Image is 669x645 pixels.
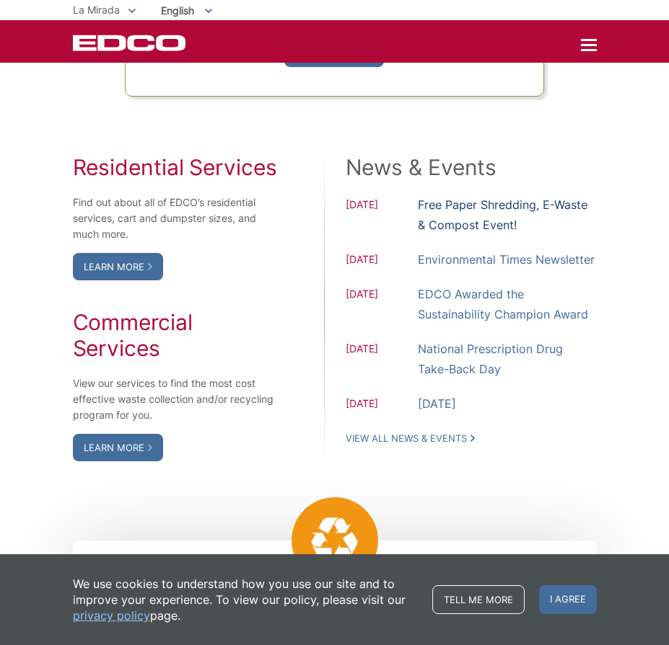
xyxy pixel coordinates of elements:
[418,284,597,324] a: EDCO Awarded the Sustainability Champion Award
[346,432,475,445] a: View All News & Events
[73,608,150,623] a: privacy policy
[432,585,525,614] a: Tell me more
[418,393,456,414] a: [DATE]
[539,585,597,614] span: I agree
[73,309,279,361] h2: Commercial Services
[73,154,279,180] h2: Residential Services
[73,375,279,423] p: View our services to find the most cost effective waste collection and/or recycling program for you.
[73,253,163,280] a: Learn More
[346,286,418,324] span: [DATE]
[73,576,418,623] p: We use cookies to understand how you use our site and to improve your experience. To view our pol...
[73,195,279,242] p: Find out about all of EDCO’s residential services, cart and dumpster sizes, and much more.
[346,396,418,414] span: [DATE]
[346,252,418,270] span: [DATE]
[418,195,597,235] a: Free Paper Shredding, E-Waste & Compost Event!
[346,341,418,379] span: [DATE]
[73,434,163,461] a: Learn More
[418,339,597,379] a: National Prescription Drug Take-Back Day
[346,154,597,180] h2: News & Events
[73,4,120,16] span: La Mirada
[346,197,418,235] span: [DATE]
[73,35,188,51] a: EDCD logo. Return to the homepage.
[418,249,595,270] a: Environmental Times Newsletter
